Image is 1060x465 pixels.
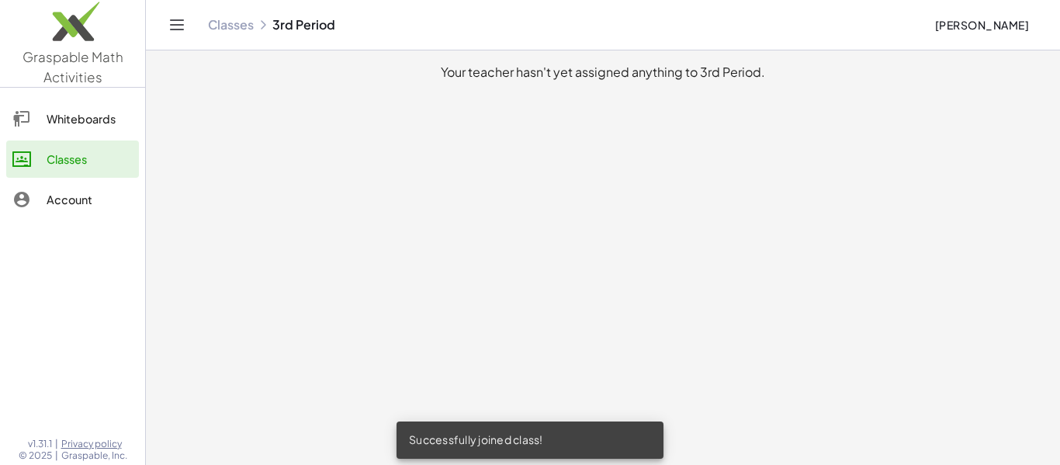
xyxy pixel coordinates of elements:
[922,11,1041,39] button: [PERSON_NAME]
[55,449,58,462] span: |
[934,18,1029,32] span: [PERSON_NAME]
[61,438,127,450] a: Privacy policy
[6,181,139,218] a: Account
[23,48,123,85] span: Graspable Math Activities
[47,190,133,209] div: Account
[47,109,133,128] div: Whiteboards
[61,449,127,462] span: Graspable, Inc.
[6,141,139,178] a: Classes
[6,100,139,137] a: Whiteboards
[397,422,663,459] div: Successfully joined class!
[28,438,52,450] span: v1.31.1
[165,12,189,37] button: Toggle navigation
[19,449,52,462] span: © 2025
[47,150,133,168] div: Classes
[208,17,254,33] a: Classes
[158,63,1048,82] div: Your teacher hasn't yet assigned anything to 3rd Period.
[55,438,58,450] span: |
